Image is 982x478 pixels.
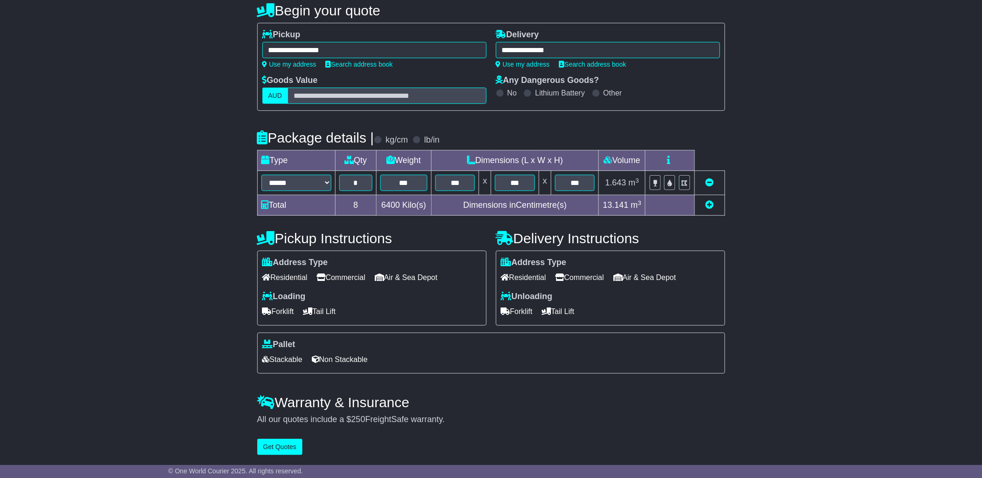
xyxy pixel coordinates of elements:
[539,171,551,195] td: x
[501,270,546,285] span: Residential
[317,270,365,285] span: Commercial
[599,150,646,171] td: Volume
[262,292,306,302] label: Loading
[262,352,302,367] span: Stackable
[613,270,676,285] span: Air & Sea Depot
[501,304,533,319] span: Forklift
[636,177,639,184] sup: 3
[262,304,294,319] span: Forklift
[603,200,629,210] span: 13.141
[629,178,639,187] span: m
[631,200,642,210] span: m
[257,231,487,246] h4: Pickup Instructions
[262,61,316,68] a: Use my address
[303,304,336,319] span: Tail Lift
[262,270,308,285] span: Residential
[424,135,439,145] label: lb/in
[501,292,553,302] label: Unloading
[496,231,725,246] h4: Delivery Instructions
[542,304,575,319] span: Tail Lift
[376,195,431,216] td: Kilo(s)
[559,61,626,68] a: Search address book
[431,195,599,216] td: Dimensions in Centimetre(s)
[604,89,622,97] label: Other
[262,340,295,350] label: Pallet
[706,200,714,210] a: Add new item
[257,439,303,455] button: Get Quotes
[496,61,550,68] a: Use my address
[706,178,714,187] a: Remove this item
[257,395,725,410] h4: Warranty & Insurance
[351,415,365,424] span: 250
[257,130,374,145] h4: Package details |
[638,199,642,206] sup: 3
[501,258,567,268] label: Address Type
[508,89,517,97] label: No
[262,258,328,268] label: Address Type
[262,75,318,86] label: Goods Value
[262,88,288,104] label: AUD
[376,150,431,171] td: Weight
[556,270,604,285] span: Commercial
[257,150,335,171] td: Type
[257,415,725,425] div: All our quotes include a $ FreightSafe warranty.
[479,171,491,195] td: x
[496,75,599,86] label: Any Dangerous Goods?
[385,135,408,145] label: kg/cm
[312,352,368,367] span: Non Stackable
[431,150,599,171] td: Dimensions (L x W x H)
[375,270,438,285] span: Air & Sea Depot
[257,195,335,216] td: Total
[605,178,626,187] span: 1.643
[326,61,393,68] a: Search address book
[381,200,400,210] span: 6400
[535,89,585,97] label: Lithium Battery
[168,467,303,475] span: © One World Courier 2025. All rights reserved.
[335,195,376,216] td: 8
[335,150,376,171] td: Qty
[262,30,301,40] label: Pickup
[257,3,725,18] h4: Begin your quote
[496,30,539,40] label: Delivery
